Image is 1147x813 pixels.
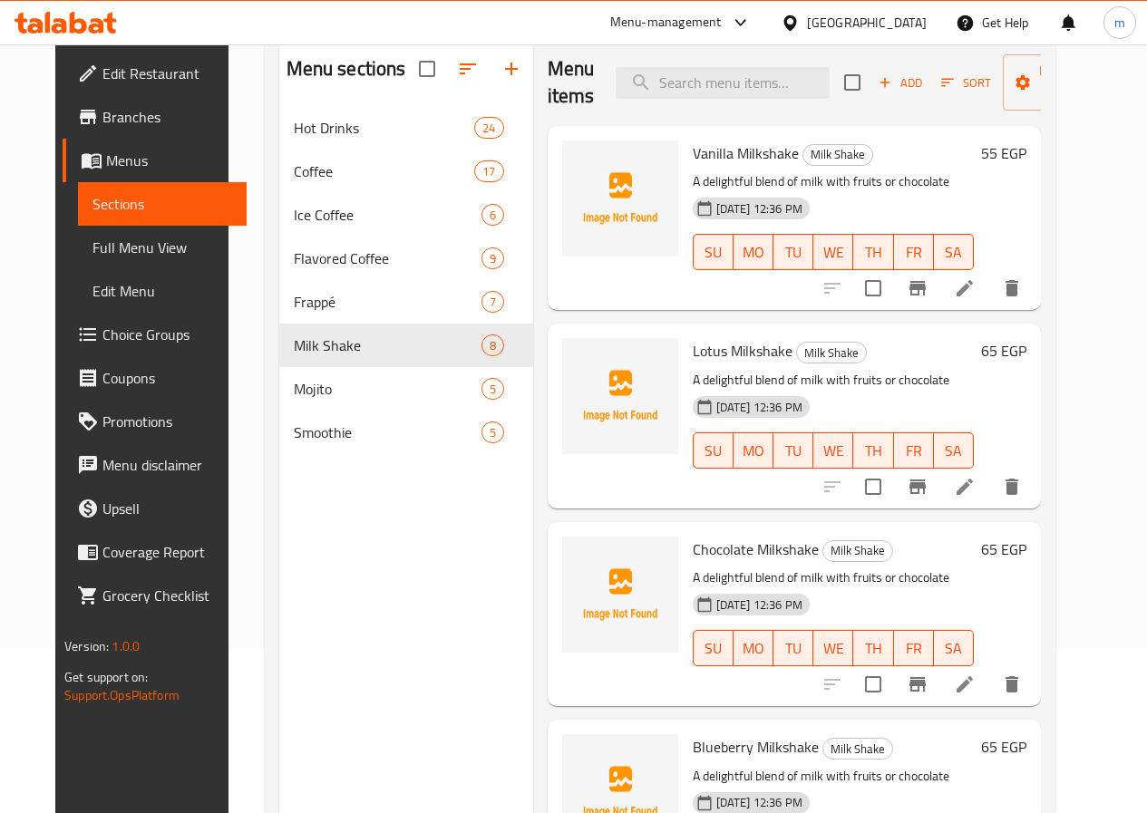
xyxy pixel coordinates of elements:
[941,73,991,93] span: Sort
[63,356,247,400] a: Coupons
[92,237,232,258] span: Full Menu View
[981,140,1026,166] h6: 55 EGP
[709,794,810,811] span: [DATE] 12:36 PM
[481,291,504,313] div: items
[693,630,734,666] button: SU
[294,160,475,182] span: Coffee
[822,540,893,562] div: Milk Shake
[78,182,247,226] a: Sections
[693,765,974,788] p: A delightful blend of milk with fruits or chocolate
[853,234,893,270] button: TH
[294,334,481,356] span: Milk Shake
[813,432,853,469] button: WE
[102,367,232,389] span: Coupons
[102,498,232,519] span: Upsell
[64,683,180,707] a: Support.OpsPlatform
[78,226,247,269] a: Full Menu View
[102,324,232,345] span: Choice Groups
[294,291,481,313] span: Frappé
[693,234,734,270] button: SU
[279,106,533,150] div: Hot Drinks24
[954,673,976,695] a: Edit menu item
[1003,54,1124,111] button: Manage items
[876,73,925,93] span: Add
[92,193,232,215] span: Sections
[854,665,892,703] span: Select to update
[693,140,799,167] span: Vanilla Milkshake
[701,635,726,662] span: SU
[860,635,886,662] span: TH
[929,69,1003,97] span: Sort items
[741,438,766,464] span: MO
[294,204,481,226] div: Ice Coffee
[781,438,806,464] span: TU
[981,338,1026,363] h6: 65 EGP
[709,596,810,614] span: [DATE] 12:36 PM
[813,630,853,666] button: WE
[482,381,503,398] span: 5
[294,117,475,139] span: Hot Drinks
[709,399,810,416] span: [DATE] 12:36 PM
[941,438,967,464] span: SA
[807,13,927,33] div: [GEOGRAPHIC_DATA]
[294,378,481,400] span: Mojito
[482,250,503,267] span: 9
[490,47,533,91] button: Add section
[482,207,503,224] span: 6
[822,738,893,760] div: Milk Shake
[693,536,819,563] span: Chocolate Milkshake
[896,465,939,508] button: Branch-specific-item
[482,294,503,311] span: 7
[63,52,247,95] a: Edit Restaurant
[279,324,533,367] div: Milk Shake8
[475,120,502,137] span: 24
[941,239,967,266] span: SA
[1114,13,1125,33] span: m
[773,234,813,270] button: TU
[279,193,533,237] div: Ice Coffee6
[63,443,247,487] a: Menu disclaimer
[475,163,502,180] span: 17
[482,337,503,354] span: 8
[821,239,846,266] span: WE
[279,411,533,454] div: Smoothie5
[279,150,533,193] div: Coffee17
[901,239,927,266] span: FR
[741,635,766,662] span: MO
[562,537,678,653] img: Chocolate Milkshake
[901,635,927,662] span: FR
[279,237,533,280] div: Flavored Coffee9
[781,635,806,662] span: TU
[106,150,232,171] span: Menus
[901,438,927,464] span: FR
[474,160,503,182] div: items
[482,424,503,441] span: 5
[990,465,1034,508] button: delete
[63,487,247,530] a: Upsell
[990,266,1034,310] button: delete
[894,630,934,666] button: FR
[102,585,232,606] span: Grocery Checklist
[446,47,490,91] span: Sort sections
[616,67,830,99] input: search
[408,50,446,88] span: Select all sections
[734,234,773,270] button: MO
[63,313,247,356] a: Choice Groups
[112,634,140,658] span: 1.0.0
[990,663,1034,706] button: delete
[701,438,726,464] span: SU
[854,269,892,307] span: Select to update
[802,144,873,166] div: Milk Shake
[294,247,481,269] span: Flavored Coffee
[954,476,976,498] a: Edit menu item
[871,69,929,97] span: Add item
[63,95,247,139] a: Branches
[474,117,503,139] div: items
[481,421,504,443] div: items
[981,734,1026,760] h6: 65 EGP
[896,266,939,310] button: Branch-specific-item
[1017,60,1110,105] span: Manage items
